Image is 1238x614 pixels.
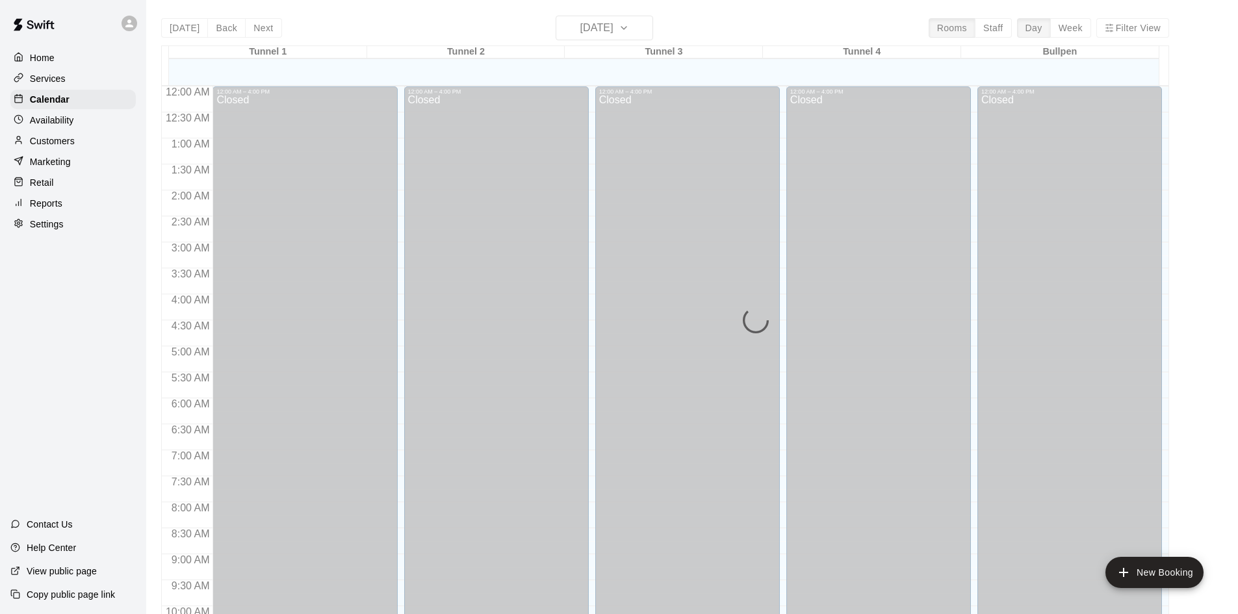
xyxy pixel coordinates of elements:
span: 2:00 AM [168,190,213,201]
div: 12:00 AM – 4:00 PM [981,88,1158,95]
p: View public page [27,565,97,578]
span: 2:30 AM [168,216,213,227]
p: Settings [30,218,64,231]
span: 8:30 AM [168,528,213,539]
span: 6:30 AM [168,424,213,435]
div: Tunnel 2 [367,46,565,58]
button: add [1105,557,1204,588]
p: Contact Us [27,518,73,531]
div: Tunnel 4 [763,46,961,58]
span: 5:00 AM [168,346,213,357]
a: Home [10,48,136,68]
p: Home [30,51,55,64]
a: Settings [10,214,136,234]
span: 7:30 AM [168,476,213,487]
div: 12:00 AM – 4:00 PM [408,88,585,95]
span: 6:00 AM [168,398,213,409]
div: Tunnel 3 [565,46,763,58]
p: Reports [30,197,62,210]
a: Marketing [10,152,136,172]
p: Calendar [30,93,70,106]
a: Retail [10,173,136,192]
span: 3:30 AM [168,268,213,279]
span: 12:30 AM [162,112,213,123]
span: 1:30 AM [168,164,213,175]
span: 7:00 AM [168,450,213,461]
span: 9:00 AM [168,554,213,565]
span: 3:00 AM [168,242,213,253]
div: Bullpen [961,46,1159,58]
div: 12:00 AM – 4:00 PM [790,88,967,95]
a: Services [10,69,136,88]
a: Customers [10,131,136,151]
span: 4:00 AM [168,294,213,305]
span: 4:30 AM [168,320,213,331]
span: 5:30 AM [168,372,213,383]
p: Customers [30,134,75,147]
p: Copy public page link [27,588,115,601]
div: 12:00 AM – 4:00 PM [216,88,393,95]
p: Help Center [27,541,76,554]
p: Retail [30,176,54,189]
p: Marketing [30,155,71,168]
a: Availability [10,110,136,130]
span: 9:30 AM [168,580,213,591]
div: Tunnel 1 [169,46,367,58]
a: Reports [10,194,136,213]
span: 8:00 AM [168,502,213,513]
span: 1:00 AM [168,138,213,149]
div: 12:00 AM – 4:00 PM [599,88,776,95]
p: Services [30,72,66,85]
a: Calendar [10,90,136,109]
p: Availability [30,114,74,127]
span: 12:00 AM [162,86,213,97]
